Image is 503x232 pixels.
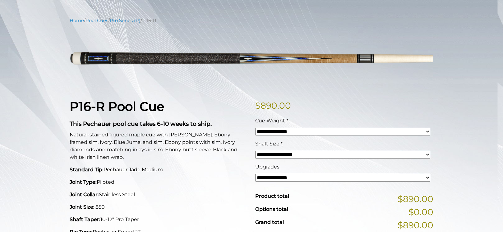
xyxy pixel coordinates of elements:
span: Options total [255,206,288,212]
strong: Joint Collar: [70,192,99,197]
span: $ [255,100,261,111]
p: Natural-stained figured maple cue with [PERSON_NAME]. Ebony framed sim. Ivory, Blue Juma, and sim... [70,131,248,161]
nav: Breadcrumb [70,17,433,24]
span: Product total [255,193,289,199]
span: Cue Weight [255,118,285,124]
img: P16-N.png [70,29,433,89]
a: Pro Series (R) [110,18,141,23]
strong: Joint Size: [70,204,95,210]
span: $890.00 [398,219,433,232]
span: Shaft Size [255,141,279,147]
a: Pool Cues [85,18,108,23]
p: .850 [70,203,248,211]
strong: Shaft Taper: [70,216,100,222]
strong: This Pechauer pool cue takes 6-10 weeks to ship. [70,120,212,127]
bdi: 890.00 [255,100,291,111]
strong: P16-R Pool Cue [70,99,164,114]
p: 10-12" Pro Taper [70,216,248,223]
strong: Joint Type: [70,179,97,185]
abbr: required [286,118,288,124]
span: Upgrades [255,164,279,170]
p: Stainless Steel [70,191,248,198]
a: Home [70,18,84,23]
span: Grand total [255,219,284,225]
p: Pechauer Jade Medium [70,166,248,173]
abbr: required [281,141,283,147]
span: $0.00 [408,206,433,219]
span: $890.00 [398,192,433,206]
p: Piloted [70,178,248,186]
strong: Standard Tip: [70,167,104,173]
